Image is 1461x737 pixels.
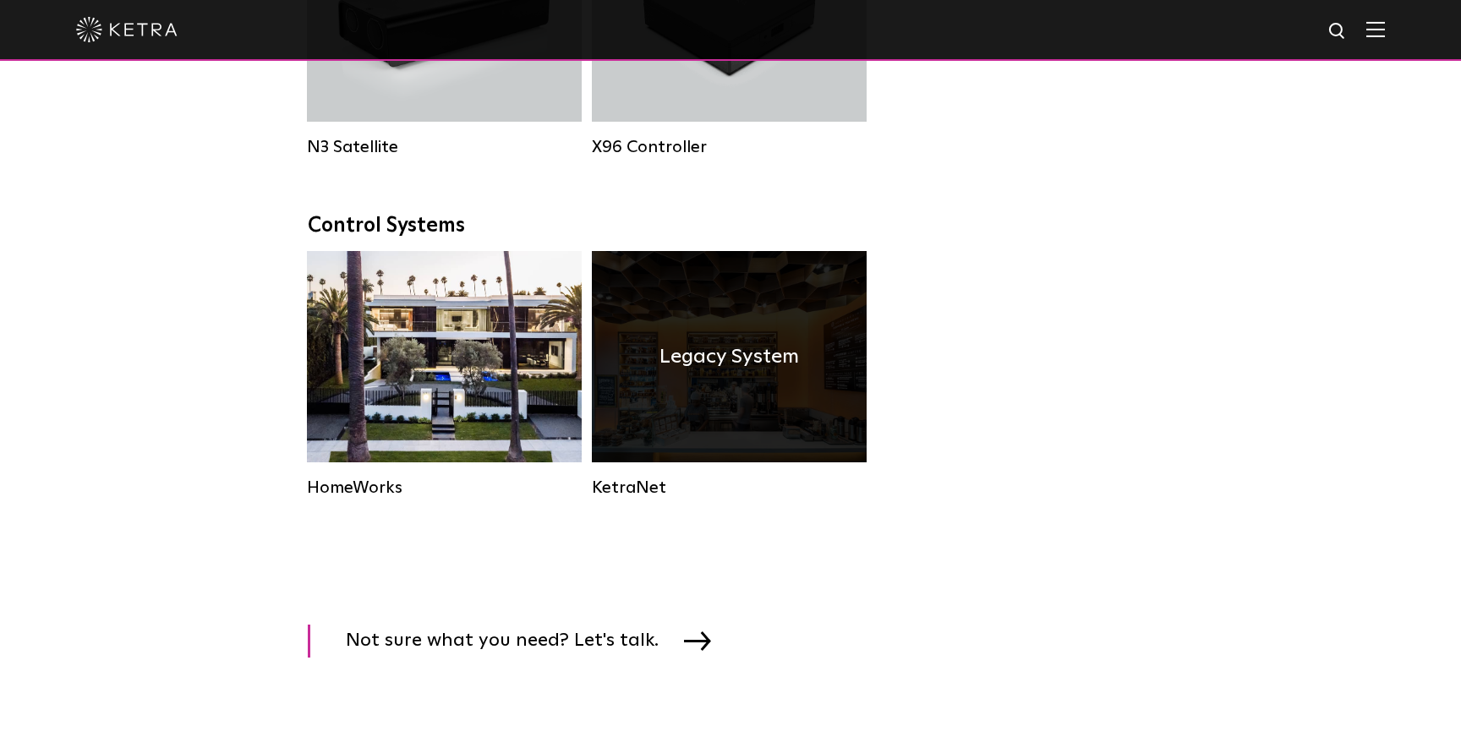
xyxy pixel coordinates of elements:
[592,137,867,157] div: X96 Controller
[308,214,1153,238] div: Control Systems
[1327,21,1349,42] img: search icon
[346,625,684,658] span: Not sure what you need? Let's talk.
[592,251,867,498] a: KetraNet Legacy System
[684,631,711,650] img: arrow
[307,251,582,498] a: HomeWorks Residential Solution
[659,341,799,373] h4: Legacy System
[307,137,582,157] div: N3 Satellite
[1366,21,1385,37] img: Hamburger%20Nav.svg
[592,478,867,498] div: KetraNet
[307,478,582,498] div: HomeWorks
[76,17,178,42] img: ketra-logo-2019-white
[308,625,732,658] a: Not sure what you need? Let's talk.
